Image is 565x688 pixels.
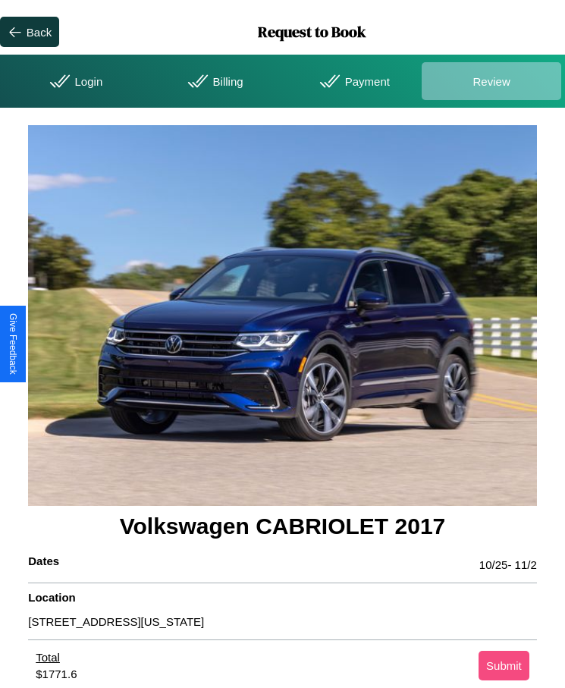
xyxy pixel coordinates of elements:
[479,554,537,575] p: 10 / 25 - 11 / 2
[36,651,77,668] div: Total
[28,591,537,611] h4: Location
[422,62,561,100] div: Review
[4,62,143,100] div: Login
[479,651,529,680] button: Submit
[59,21,565,42] h1: Request to Book
[28,611,537,632] p: [STREET_ADDRESS][US_STATE]
[8,313,18,375] div: Give Feedback
[28,554,59,575] h4: Dates
[36,668,77,680] div: $ 1771.6
[28,125,537,506] img: car
[143,62,283,100] div: Billing
[27,26,52,39] div: Back
[28,506,537,547] h3: Volkswagen CABRIOLET 2017
[283,62,422,100] div: Payment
